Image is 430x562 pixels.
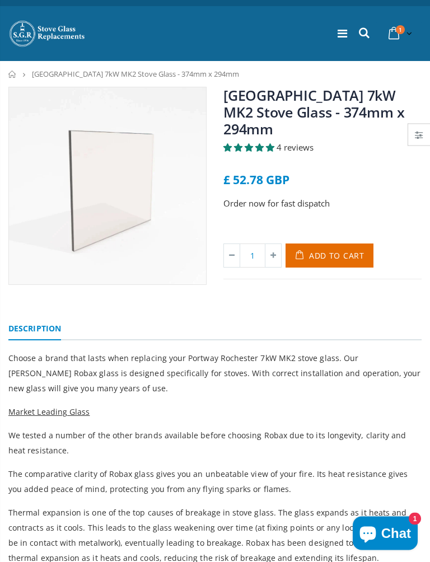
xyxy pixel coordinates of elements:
[8,469,408,495] span: The comparative clarity of Robax glass gives you an unbeatable view of your fire. Its heat resist...
[8,20,87,48] img: Stove Glass Replacement
[223,86,405,139] a: [GEOGRAPHIC_DATA] 7kW MK2 Stove Glass - 374mm x 294mm
[223,142,277,153] span: 5.00 stars
[8,407,90,418] span: Market Leading Glass
[223,198,422,210] p: Order now for fast dispatch
[349,517,421,553] inbox-online-store-chat: Shopify online store chat
[8,71,17,78] a: Home
[8,319,61,341] a: Description
[396,26,405,35] span: 1
[8,430,406,456] span: We tested a number of the other brands available before choosing Robax due to its longevity, clar...
[9,88,206,285] img: widerectangularstoveglass_f7a51432-66d2-4e2a-b306-909f9ea7d8c1_800x_crop_center.webp
[286,244,373,268] button: Add to Cart
[384,23,414,45] a: 1
[32,69,239,79] span: [GEOGRAPHIC_DATA] 7kW MK2 Stove Glass - 374mm x 294mm
[8,353,421,394] span: Choose a brand that lasts when replacing your Portway Rochester 7kW MK2 stove glass. Our [PERSON_...
[277,142,314,153] span: 4 reviews
[309,251,364,261] span: Add to Cart
[223,172,289,188] span: £ 52.78 GBP
[338,26,347,41] a: Menu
